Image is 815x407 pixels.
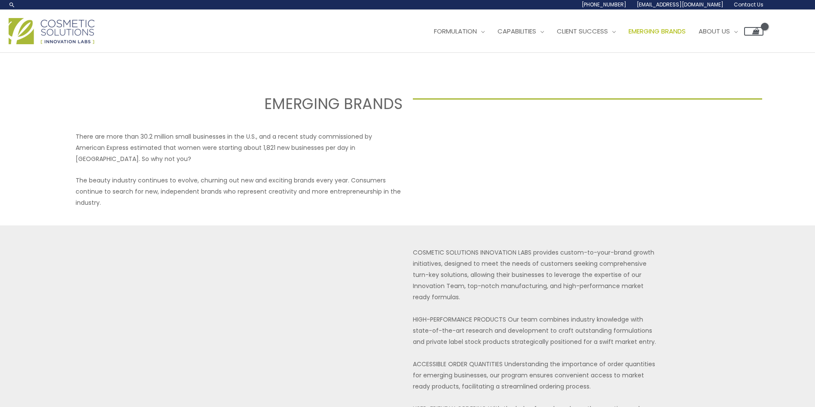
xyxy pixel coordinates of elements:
nav: Site Navigation [421,18,763,44]
span: Formulation [434,27,477,36]
span: [PHONE_NUMBER] [582,1,626,8]
span: [EMAIL_ADDRESS][DOMAIN_NAME] [637,1,723,8]
a: Emerging Brands [622,18,692,44]
a: View Shopping Cart, empty [744,27,763,36]
a: About Us [692,18,744,44]
a: Formulation [427,18,491,44]
span: Capabilities [498,27,536,36]
h2: EMERGING BRANDS [53,94,402,114]
p: The beauty industry continues to evolve, churning out new and exciting brands every year. Consume... [76,175,403,208]
a: Capabilities [491,18,550,44]
span: Client Success [557,27,608,36]
span: Emerging Brands [629,27,686,36]
p: There are more than 30.2 million small businesses in the U.S., and a recent study commissioned by... [76,131,403,164]
a: Search icon link [9,1,15,8]
span: Contact Us [734,1,763,8]
span: About Us [699,27,730,36]
a: Client Success [550,18,622,44]
img: Cosmetic Solutions Logo [9,18,95,44]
